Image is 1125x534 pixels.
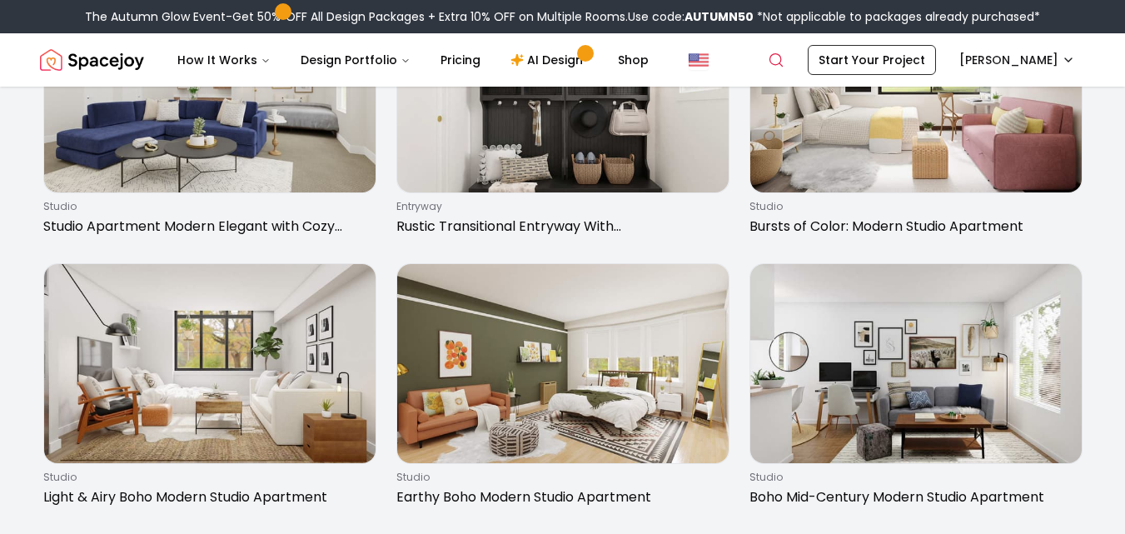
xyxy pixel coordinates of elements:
p: studio [749,200,1076,213]
img: United States [689,50,709,70]
p: Bursts of Color: Modern Studio Apartment [749,217,1076,237]
a: Light & Airy Boho Modern Studio ApartmentstudioLight & Airy Boho Modern Studio Apartment [43,263,376,514]
img: Spacejoy Logo [40,43,144,77]
p: studio [396,471,723,484]
div: The Autumn Glow Event-Get 50% OFF All Design Packages + Extra 10% OFF on Multiple Rooms. [85,8,1040,25]
a: Earthy Boho Modern Studio ApartmentstudioEarthy Boho Modern Studio Apartment [396,263,729,514]
p: studio [43,200,370,213]
p: studio [43,471,370,484]
a: Start Your Project [808,45,936,75]
nav: Global [40,33,1085,87]
p: studio [749,471,1076,484]
nav: Main [164,43,662,77]
b: AUTUMN50 [684,8,754,25]
button: Design Portfolio [287,43,424,77]
p: Light & Airy Boho Modern Studio Apartment [43,487,370,507]
a: Spacejoy [40,43,144,77]
img: Light & Airy Boho Modern Studio Apartment [44,264,376,463]
img: Earthy Boho Modern Studio Apartment [397,264,729,463]
p: Rustic Transitional Entryway With [PERSON_NAME] [PERSON_NAME] Tree Organizers [396,217,723,237]
a: Shop [605,43,662,77]
button: How It Works [164,43,284,77]
a: Boho Mid-Century Modern Studio ApartmentstudioBoho Mid-Century Modern Studio Apartment [749,263,1083,514]
span: Use code: [628,8,754,25]
img: Boho Mid-Century Modern Studio Apartment [750,264,1082,463]
span: *Not applicable to packages already purchased* [754,8,1040,25]
p: Boho Mid-Century Modern Studio Apartment [749,487,1076,507]
p: Studio Apartment Modern Elegant with Cozy Vibes [43,217,370,237]
button: [PERSON_NAME] [949,45,1085,75]
a: Pricing [427,43,494,77]
a: AI Design [497,43,601,77]
p: entryway [396,200,723,213]
p: Earthy Boho Modern Studio Apartment [396,487,723,507]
